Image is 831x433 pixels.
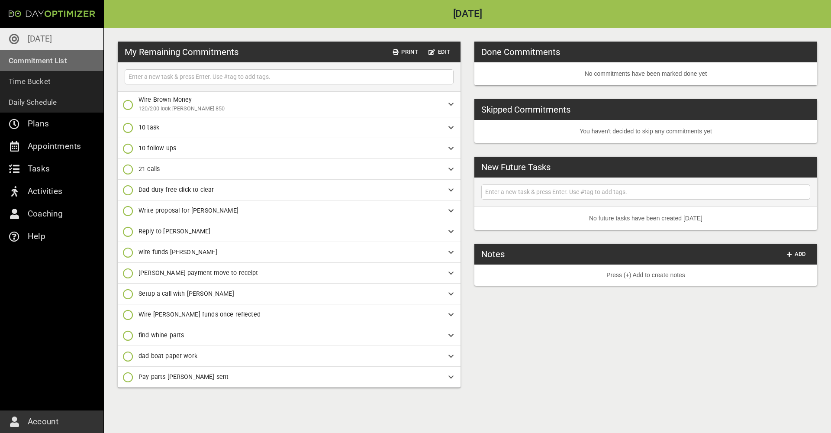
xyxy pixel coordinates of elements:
h3: New Future Tasks [481,161,551,174]
div: find whine parts [118,325,461,346]
span: Add [786,249,807,259]
div: 10 follow ups [118,138,461,159]
span: Pay parts [PERSON_NAME] sent [138,373,229,380]
div: [PERSON_NAME] payment move to receipt [118,263,461,284]
span: [PERSON_NAME] payment move to receipt [138,269,258,276]
p: Help [28,229,45,243]
div: Wire [PERSON_NAME] funds once reflected [118,304,461,325]
p: Press (+) Add to create notes [481,271,810,280]
li: No future tasks have been created [DATE] [474,207,817,230]
span: 10 follow ups [138,145,176,152]
div: Write proposal for [PERSON_NAME] [118,200,461,221]
div: 21 calls [118,159,461,180]
span: Edit [428,47,450,57]
p: Commitment List [9,55,67,67]
p: Coaching [28,207,63,221]
div: Dad duty free click to clear [118,180,461,200]
input: Enter a new task & press Enter. Use #tag to add tags. [127,71,451,82]
span: Write proposal for [PERSON_NAME] [138,207,238,214]
span: Wire Brown Money [138,96,192,103]
input: Enter a new task & press Enter. Use #tag to add tags. [483,187,808,197]
span: Reply to [PERSON_NAME] [138,228,210,235]
span: 21 calls [138,165,160,172]
p: Daily Schedule [9,96,57,108]
h2: [DATE] [104,9,831,19]
div: Reply to [PERSON_NAME] [118,221,461,242]
button: Edit [425,45,454,59]
span: 10 task [138,124,159,131]
p: Plans [28,117,49,131]
li: No commitments have been marked done yet [474,62,817,85]
p: Tasks [28,162,50,176]
div: wire funds [PERSON_NAME] [118,242,461,263]
img: Day Optimizer [9,10,95,17]
span: Print [393,47,418,57]
h3: Done Commitments [481,45,560,58]
p: Time Bucket [9,75,51,87]
p: Activities [28,184,62,198]
p: Appointments [28,139,81,153]
button: Add [783,248,810,261]
div: Wire Brown Money120/200 look [PERSON_NAME] 850 [118,92,461,117]
span: wire funds [PERSON_NAME] [138,249,217,255]
button: Print [390,45,422,59]
span: dad boat paper work [138,352,197,359]
li: You haven't decided to skip any commitments yet [474,120,817,143]
p: Account [28,415,58,429]
span: 120/200 look [PERSON_NAME] 850 [138,105,225,112]
p: [DATE] [28,32,52,46]
div: Setup a call with [PERSON_NAME] [118,284,461,304]
span: Wire [PERSON_NAME] funds once reflected [138,311,261,318]
span: find whine parts [138,332,184,339]
div: 10 task [118,117,461,138]
div: Pay parts [PERSON_NAME] sent [118,367,461,388]
span: Dad duty free click to clear [138,186,214,193]
span: Setup a call with [PERSON_NAME] [138,290,234,297]
h3: Skipped Commitments [481,103,570,116]
h3: Notes [481,248,505,261]
div: dad boat paper work [118,346,461,367]
h3: My Remaining Commitments [125,45,238,58]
